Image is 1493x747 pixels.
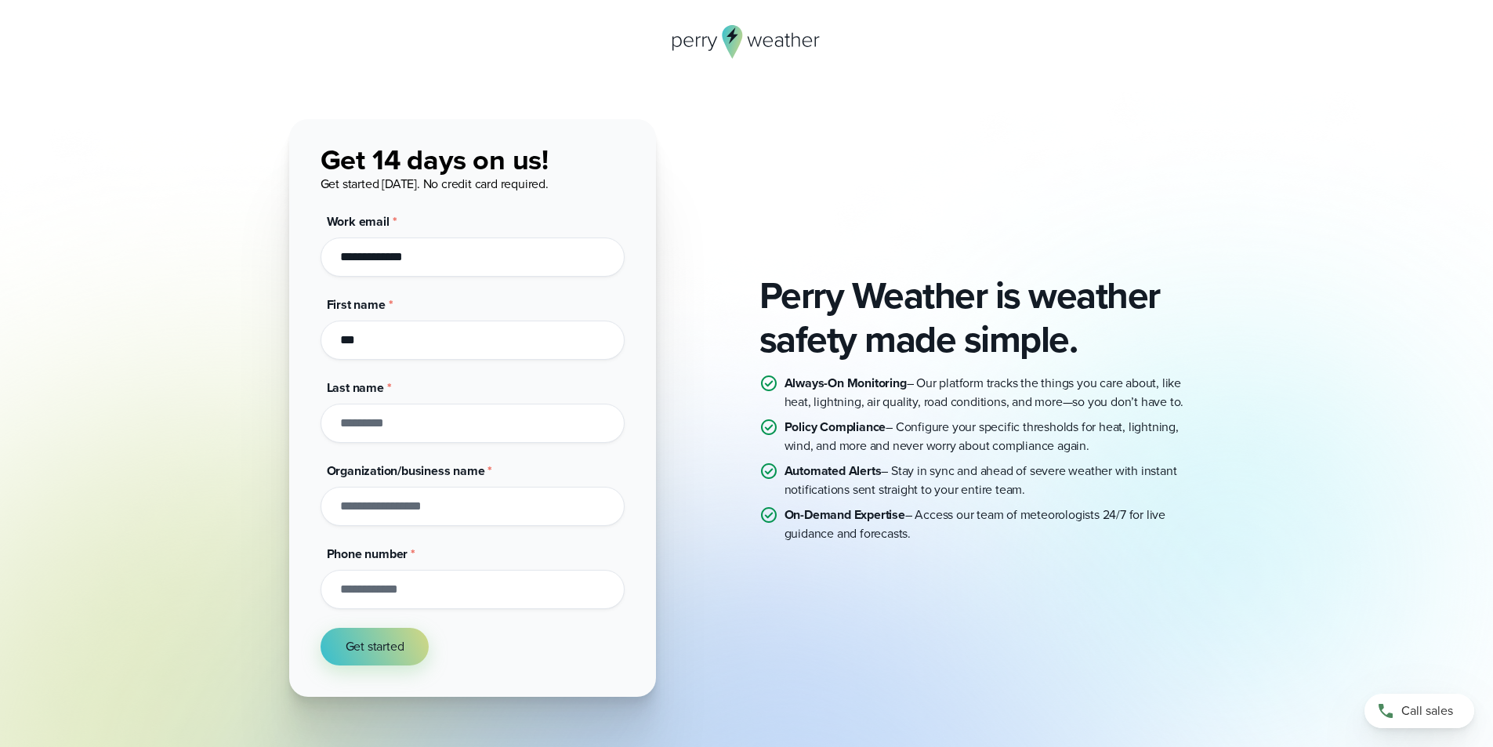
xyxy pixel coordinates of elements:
[327,296,386,314] span: First name
[346,637,404,656] span: Get started
[785,374,1205,412] p: – Our platform tracks the things you care about, like heat, lightning, air quality, road conditio...
[785,462,882,480] strong: Automated Alerts
[327,462,485,480] span: Organization/business name
[327,212,390,230] span: Work email
[1364,694,1474,728] a: Call sales
[321,175,549,193] span: Get started [DATE]. No credit card required.
[759,274,1205,361] h2: Perry Weather is weather safety made simple.
[321,139,549,180] span: Get 14 days on us!
[785,418,1205,455] p: – Configure your specific thresholds for heat, lightning, wind, and more and never worry about co...
[785,374,907,392] strong: Always-On Monitoring
[785,506,1205,543] p: – Access our team of meteorologists 24/7 for live guidance and forecasts.
[1401,702,1453,720] span: Call sales
[785,462,1205,499] p: – Stay in sync and ahead of severe weather with instant notifications sent straight to your entir...
[327,545,408,563] span: Phone number
[321,628,429,665] button: Get started
[327,379,384,397] span: Last name
[785,506,905,524] strong: On-Demand Expertise
[785,418,886,436] strong: Policy Compliance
